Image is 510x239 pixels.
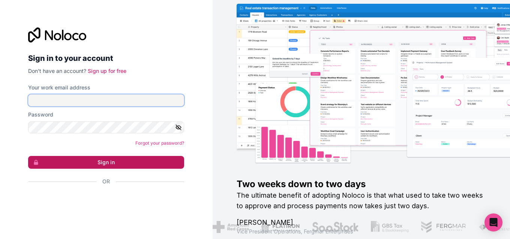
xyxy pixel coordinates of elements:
input: Password [28,121,184,133]
a: Sign up for free [88,68,126,74]
label: Your work email address [28,84,90,91]
label: Password [28,111,53,118]
h1: [PERSON_NAME] [237,217,486,228]
div: Open Intercom Messenger [484,213,502,231]
h1: Vice President Operations , Fergmar Enterprises [237,228,486,235]
h2: Sign in to your account [28,51,184,65]
span: Don't have an account? [28,68,86,74]
h2: The ultimate benefit of adopting Noloco is that what used to take two weeks to approve and proces... [237,190,486,211]
input: Email address [28,94,184,106]
h1: Two weeks down to two days [237,178,486,190]
button: Sign in [28,156,184,169]
span: Or [102,178,110,185]
a: Forgot your password? [135,140,184,146]
img: /assets/american-red-cross-BAupjrZR.png [213,221,249,233]
iframe: Sign in with Google Button [24,194,182,210]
